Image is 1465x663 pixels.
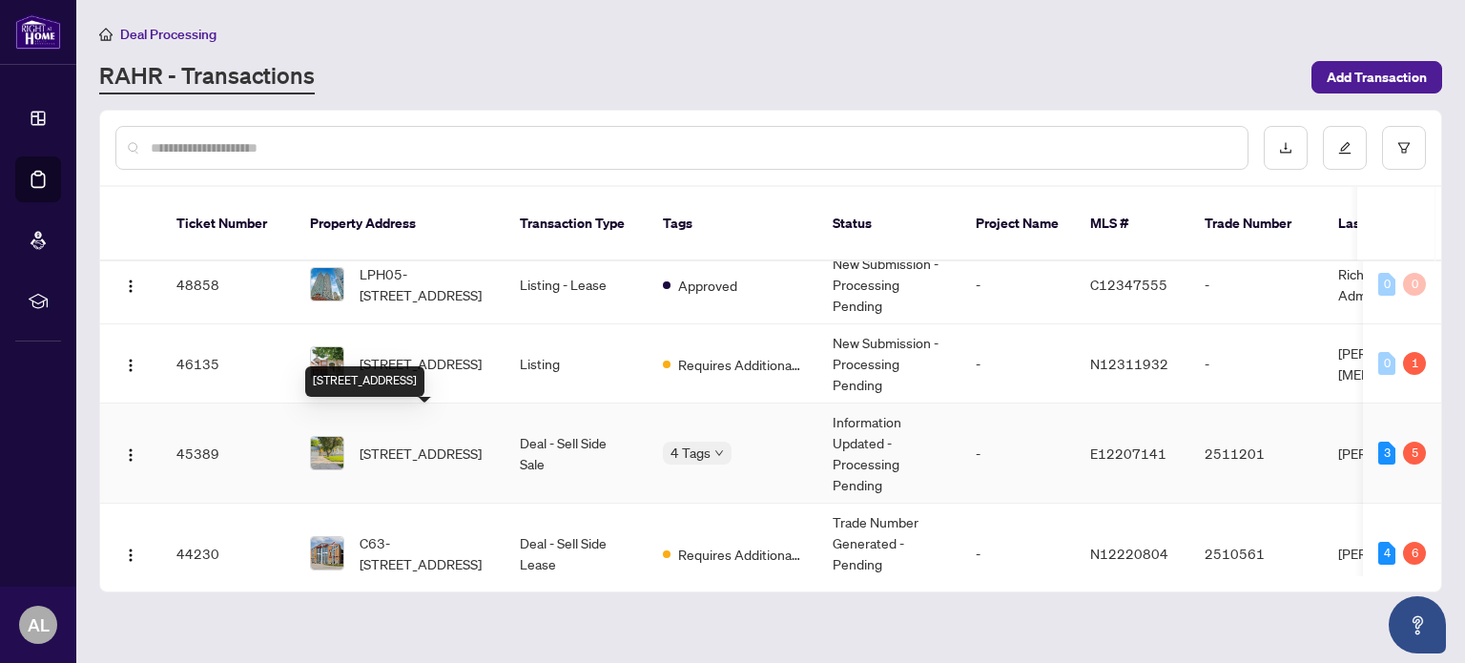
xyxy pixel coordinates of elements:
[1403,442,1426,465] div: 5
[505,404,648,504] td: Deal - Sell Side Sale
[1189,404,1323,504] td: 2511201
[960,504,1075,604] td: -
[1090,445,1166,462] span: E12207141
[360,353,482,374] span: [STREET_ADDRESS]
[123,447,138,463] img: Logo
[1378,542,1395,565] div: 4
[1397,141,1411,155] span: filter
[311,537,343,570] img: thumbnail-img
[678,354,802,375] span: Requires Additional Docs
[960,187,1075,261] th: Project Name
[1389,596,1446,653] button: Open asap
[115,269,146,300] button: Logo
[115,438,146,468] button: Logo
[1090,355,1168,372] span: N12311932
[505,324,648,404] td: Listing
[1075,187,1189,261] th: MLS #
[1090,276,1167,293] span: C12347555
[161,404,295,504] td: 45389
[360,263,489,305] span: LPH05-[STREET_ADDRESS]
[817,245,960,324] td: New Submission - Processing Pending
[1403,352,1426,375] div: 1
[1403,542,1426,565] div: 6
[1090,545,1168,562] span: N12220804
[311,437,343,469] img: thumbnail-img
[678,275,737,296] span: Approved
[161,245,295,324] td: 48858
[1378,273,1395,296] div: 0
[99,60,315,94] a: RAHR - Transactions
[1378,442,1395,465] div: 3
[1189,504,1323,604] td: 2510561
[311,268,343,300] img: thumbnail-img
[115,348,146,379] button: Logo
[1189,324,1323,404] td: -
[1403,273,1426,296] div: 0
[817,504,960,604] td: Trade Number Generated - Pending Information
[123,358,138,373] img: Logo
[960,245,1075,324] td: -
[1189,245,1323,324] td: -
[1327,62,1427,93] span: Add Transaction
[678,544,802,565] span: Requires Additional Docs
[1189,187,1323,261] th: Trade Number
[505,504,648,604] td: Deal - Sell Side Lease
[1382,126,1426,170] button: filter
[1323,126,1367,170] button: edit
[1378,352,1395,375] div: 0
[360,532,489,574] span: C63-[STREET_ADDRESS]
[123,279,138,294] img: Logo
[505,187,648,261] th: Transaction Type
[120,26,217,43] span: Deal Processing
[817,324,960,404] td: New Submission - Processing Pending
[817,404,960,504] td: Information Updated - Processing Pending
[161,187,295,261] th: Ticket Number
[817,187,960,261] th: Status
[671,442,711,464] span: 4 Tags
[960,324,1075,404] td: -
[123,548,138,563] img: Logo
[714,448,724,458] span: down
[1338,141,1352,155] span: edit
[28,611,50,638] span: AL
[1279,141,1292,155] span: download
[505,245,648,324] td: Listing - Lease
[648,187,817,261] th: Tags
[960,404,1075,504] td: -
[115,538,146,569] button: Logo
[295,187,505,261] th: Property Address
[161,324,295,404] td: 46135
[1311,61,1442,93] button: Add Transaction
[161,504,295,604] td: 44230
[15,14,61,50] img: logo
[360,443,482,464] span: [STREET_ADDRESS]
[99,28,113,41] span: home
[1264,126,1308,170] button: download
[305,366,424,397] div: [STREET_ADDRESS]
[311,347,343,380] img: thumbnail-img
